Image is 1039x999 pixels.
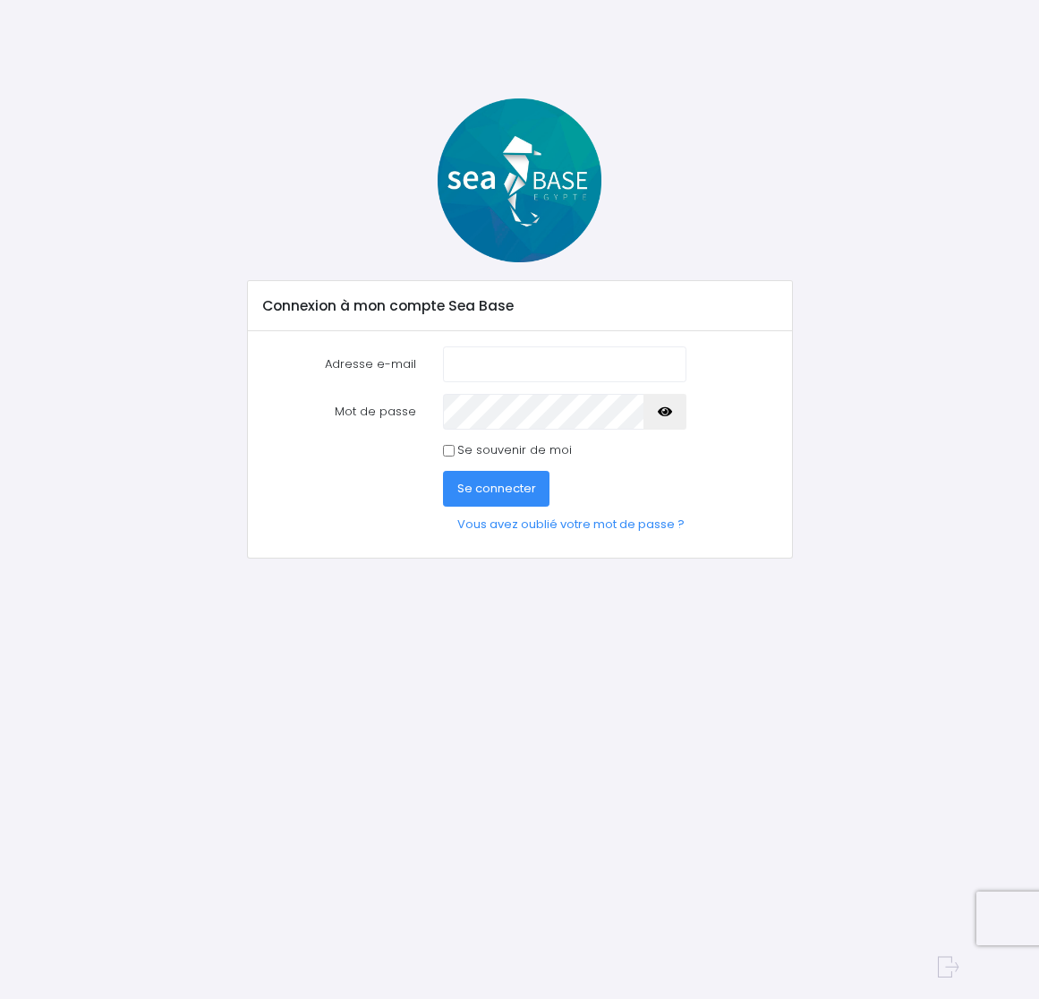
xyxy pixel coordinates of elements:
[248,281,792,331] div: Connexion à mon compte Sea Base
[443,471,550,507] button: Se connecter
[249,346,430,382] label: Adresse e-mail
[443,507,699,542] a: Vous avez oublié votre mot de passe ?
[457,441,572,459] label: Se souvenir de moi
[457,480,536,497] span: Se connecter
[249,394,430,430] label: Mot de passe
